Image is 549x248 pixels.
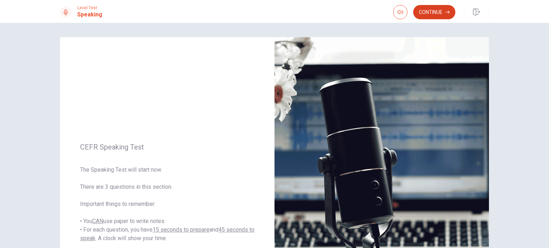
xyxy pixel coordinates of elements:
[92,218,103,224] u: CAN
[153,226,209,233] u: 15 seconds to prepare
[77,5,102,10] span: Level Test
[80,166,254,243] span: The Speaking Test will start now. There are 3 questions in this section. Important things to reme...
[77,10,102,19] h1: Speaking
[413,5,455,19] button: Continue
[80,143,254,151] span: CEFR Speaking Test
